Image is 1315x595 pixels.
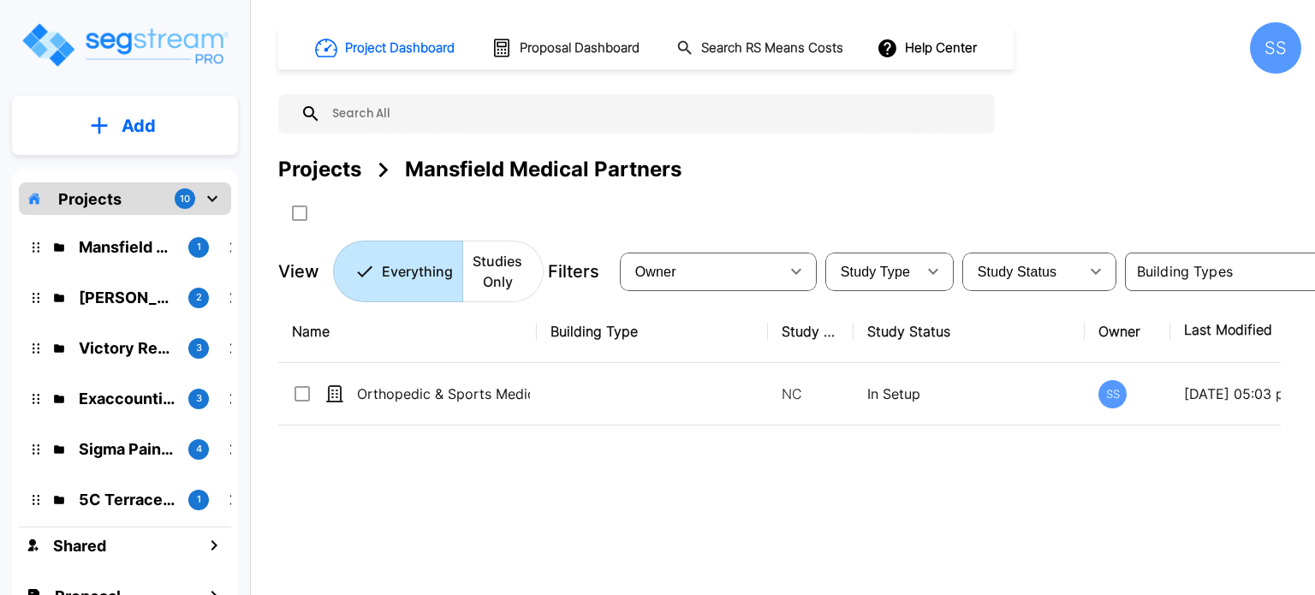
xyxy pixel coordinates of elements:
[1250,22,1301,74] div: SS
[1085,300,1170,363] th: Owner
[333,241,544,302] div: Platform
[278,300,537,363] th: Name
[829,247,916,295] div: Select
[196,290,202,305] p: 2
[197,492,201,507] p: 1
[79,437,175,461] p: Sigma Pain Clinic
[20,21,229,69] img: Logo
[79,235,175,259] p: Mansfield Medical Partners
[283,196,317,230] button: SelectAll
[701,39,843,58] h1: Search RS Means Costs
[79,387,175,410] p: Exaccountic - Victory Real Estate
[278,154,361,185] div: Projects
[321,94,986,134] input: Search All
[333,241,463,302] button: Everything
[345,39,455,58] h1: Project Dashboard
[966,247,1079,295] div: Select
[768,300,854,363] th: Study Type
[548,259,599,284] p: Filters
[12,101,238,151] button: Add
[196,341,202,355] p: 3
[278,259,319,284] p: View
[854,300,1085,363] th: Study Status
[669,32,853,65] button: Search RS Means Costs
[196,442,202,456] p: 4
[58,187,122,211] p: Projects
[196,391,202,406] p: 3
[867,384,1071,404] p: In Setup
[873,32,984,64] button: Help Center
[537,300,768,363] th: Building Type
[841,265,910,279] span: Study Type
[782,384,840,404] p: NC
[1098,380,1127,408] div: SS
[520,39,640,58] h1: Proposal Dashboard
[308,29,464,67] button: Project Dashboard
[405,154,681,185] div: Mansfield Medical Partners
[635,265,676,279] span: Owner
[180,192,190,206] p: 10
[473,251,522,292] p: Studies Only
[122,113,156,139] p: Add
[53,534,106,557] h1: Shared
[382,261,453,282] p: Everything
[462,241,544,302] button: Studies Only
[485,30,649,66] button: Proposal Dashboard
[623,247,779,295] div: Select
[79,336,175,360] p: Victory Real Estate
[79,488,175,511] p: 5C Terrace Shops
[357,384,530,404] p: Orthopedic & Sports Medicine Institute
[197,240,201,254] p: 1
[978,265,1057,279] span: Study Status
[79,286,175,309] p: Herin Family Investments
